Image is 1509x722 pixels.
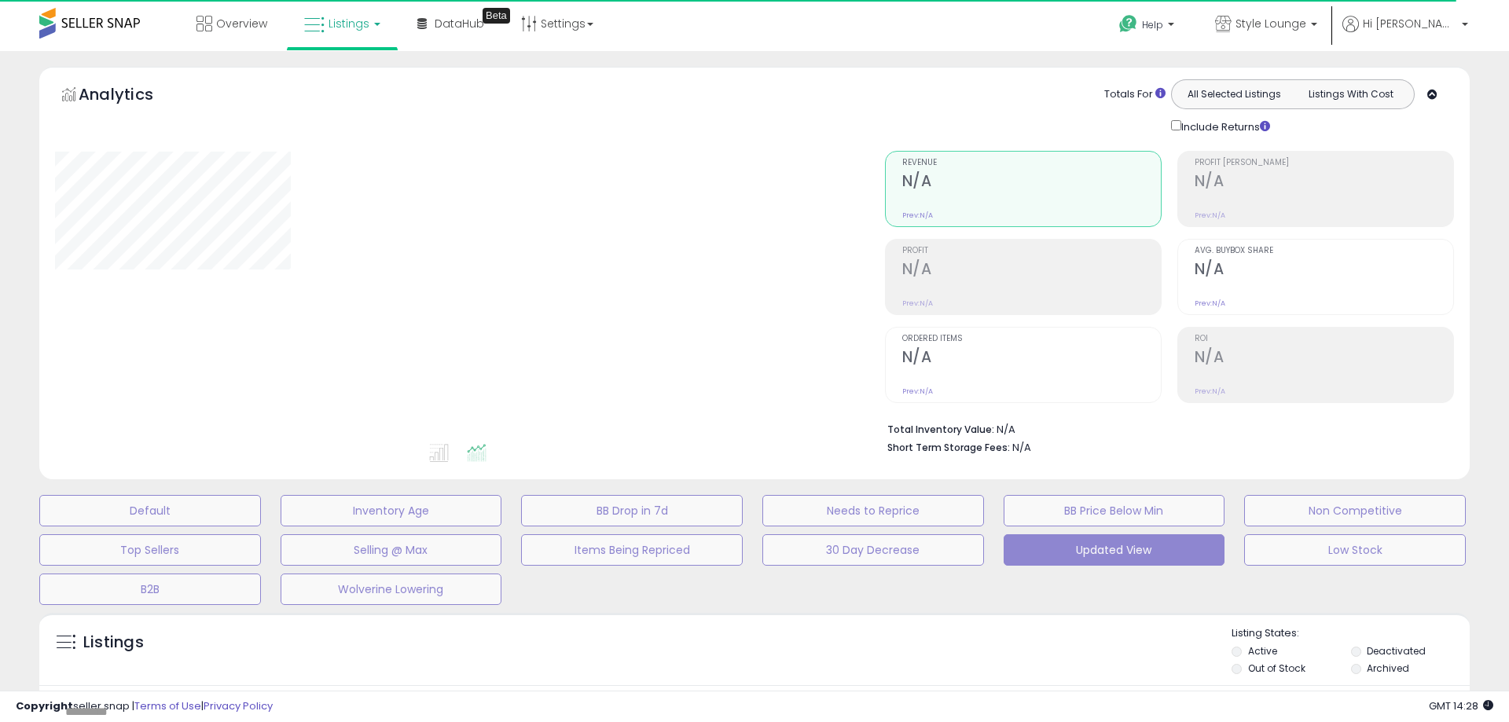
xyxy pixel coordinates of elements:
div: seller snap | | [16,699,273,714]
span: Profit [902,247,1161,255]
li: N/A [887,419,1442,438]
small: Prev: N/A [1195,211,1225,220]
button: Listings With Cost [1292,84,1409,104]
button: Low Stock [1244,534,1466,566]
small: Prev: N/A [1195,387,1225,396]
h2: N/A [902,260,1161,281]
b: Total Inventory Value: [887,423,994,436]
span: Ordered Items [902,335,1161,343]
strong: Copyright [16,698,73,713]
span: ROI [1195,335,1453,343]
button: Default [39,495,261,526]
div: Tooltip anchor [483,8,510,24]
small: Prev: N/A [902,299,933,308]
h2: N/A [1195,172,1453,193]
div: Totals For [1104,87,1166,102]
div: Include Returns [1159,117,1289,135]
span: Style Lounge [1235,16,1306,31]
h2: N/A [1195,260,1453,281]
span: N/A [1012,440,1031,455]
button: BB Drop in 7d [521,495,743,526]
a: Help [1107,2,1190,51]
b: Short Term Storage Fees: [887,441,1010,454]
button: Selling @ Max [281,534,502,566]
a: Hi [PERSON_NAME] [1342,16,1468,51]
small: Prev: N/A [902,387,933,396]
h2: N/A [902,172,1161,193]
button: Top Sellers [39,534,261,566]
span: Hi [PERSON_NAME] [1363,16,1457,31]
button: 30 Day Decrease [762,534,984,566]
span: Help [1142,18,1163,31]
button: Non Competitive [1244,495,1466,526]
span: DataHub [435,16,484,31]
small: Prev: N/A [902,211,933,220]
button: BB Price Below Min [1004,495,1225,526]
i: Get Help [1118,14,1138,34]
button: Updated View [1004,534,1225,566]
span: Revenue [902,159,1161,167]
span: Avg. Buybox Share [1195,247,1453,255]
button: B2B [39,574,261,605]
span: Overview [216,16,267,31]
button: Needs to Reprice [762,495,984,526]
button: All Selected Listings [1176,84,1293,104]
button: Items Being Repriced [521,534,743,566]
small: Prev: N/A [1195,299,1225,308]
h5: Analytics [79,83,184,109]
h2: N/A [1195,348,1453,369]
button: Wolverine Lowering [281,574,502,605]
h2: N/A [902,348,1161,369]
span: Profit [PERSON_NAME] [1195,159,1453,167]
button: Inventory Age [281,495,502,526]
span: Listings [329,16,369,31]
